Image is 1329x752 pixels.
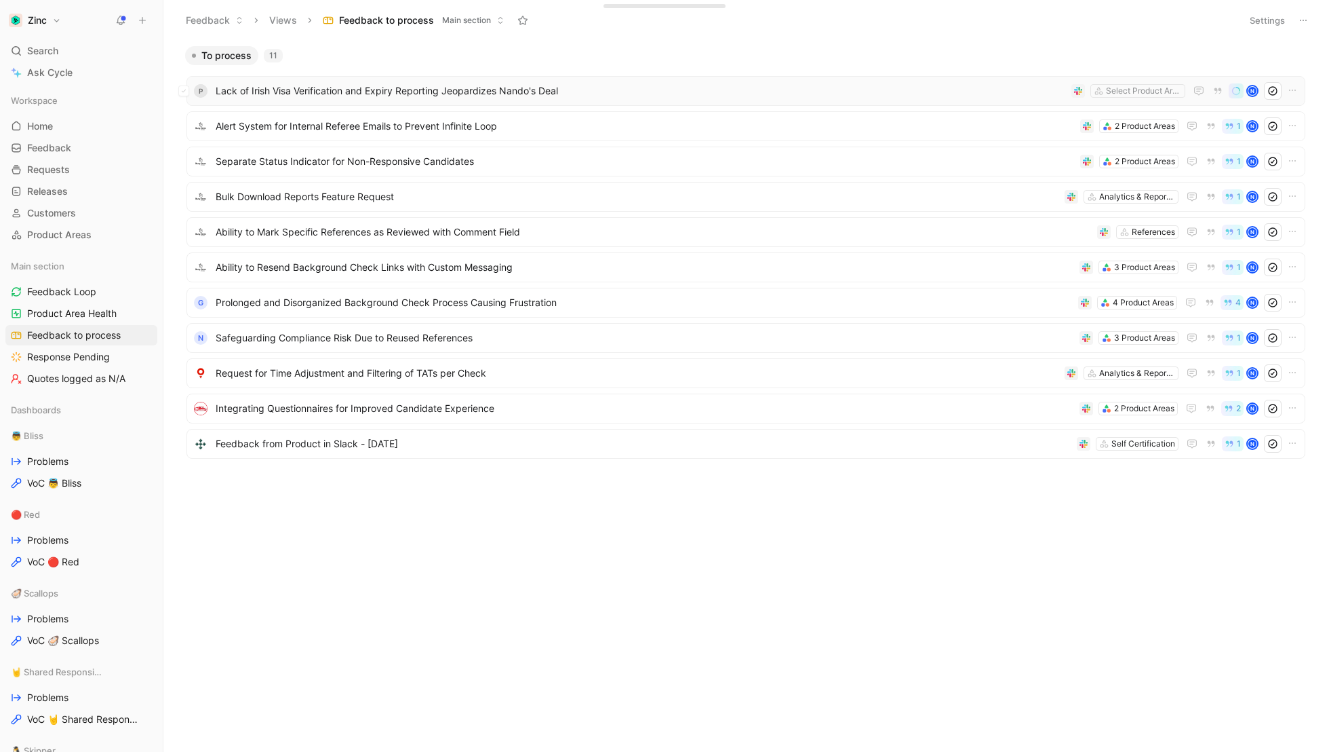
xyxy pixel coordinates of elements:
[216,259,1074,276] span: Ability to Resend Background Check Links with Custom Messaging
[216,224,1092,240] span: Ability to Mark Specific References as Reviewed with Comment Field
[27,691,68,704] span: Problems
[11,586,58,600] span: 🦪 Scallops
[194,437,207,451] img: logo
[5,426,157,446] div: 👼 Bliss
[216,436,1071,452] span: Feedback from Product in Slack - [DATE]
[5,225,157,245] a: Product Areas
[1248,369,1257,378] div: N
[5,90,157,111] div: Workspace
[194,331,207,345] div: N
[1132,225,1175,239] div: References
[263,10,303,31] button: Views
[5,400,157,424] div: Dashboards
[1236,405,1241,413] span: 2
[27,350,110,364] span: Response Pending
[1222,225,1244,240] button: 1
[5,41,157,61] div: Search
[186,252,1305,282] a: logoAbility to Resend Background Check Links with Custom Messaging3 Product Areas1N
[186,76,1305,106] a: PLack of Irish Visa Verification and Expiry Reporting Jeopardizes Nando's DealSelect Product AreasN
[194,190,207,204] img: logo
[27,185,68,198] span: Releases
[186,358,1305,388] a: logoRequest for Time Adjustment and Filtering of TATs per CheckAnalytics & Reporting1N
[194,225,207,239] img: logo
[1111,437,1175,451] div: Self Certification
[1248,86,1257,96] div: N
[1221,401,1244,416] button: 2
[186,147,1305,176] a: logoSeparate Status Indicator for Non-Responsive Candidates2 Product Areas1N
[194,84,207,98] div: P
[5,62,157,83] a: Ask Cycle
[1248,298,1257,307] div: N
[5,159,157,180] a: Requests
[1248,404,1257,413] div: N
[194,296,207,309] div: G
[28,14,47,26] h1: Zinc
[5,583,157,651] div: 🦪 ScallopsProblemsVoC 🦪 Scallops
[1115,119,1175,133] div: 2 Product Areas
[186,288,1305,318] a: GProlonged and Disorganized Background Check Process Causing Frustration4 Product Areas4N
[5,552,157,572] a: VoC 🔴 Red
[5,426,157,493] div: 👼 BlissProblemsVoC 👼 Bliss
[1221,295,1244,310] button: 4
[1106,84,1182,98] div: Select Product Areas
[1248,227,1257,237] div: N
[5,400,157,420] div: Dashboards
[1237,334,1241,342] span: 1
[5,369,157,389] a: Quotes logged as N/A
[5,181,157,202] a: Releases
[11,94,58,107] span: Workspace
[194,261,207,274] img: logo
[27,163,70,176] span: Requests
[186,217,1305,247] a: logoAbility to Mark Specific References as Reviewed with Comment FieldReferences1N
[201,49,252,62] span: To process
[1237,228,1241,236] span: 1
[1237,193,1241,201] span: 1
[1099,190,1175,204] div: Analytics & Reporting
[216,365,1059,381] span: Request for Time Adjustment and Filtering of TATs per Check
[27,228,92,242] span: Product Areas
[5,662,157,682] div: 🤘 Shared Responsibility
[5,583,157,603] div: 🦪 Scallops
[1248,157,1257,166] div: N
[5,256,157,276] div: Main section
[5,688,157,708] a: Problems
[27,455,68,468] span: Problems
[27,612,68,626] span: Problems
[216,189,1059,205] span: Bulk Download Reports Feature Request
[27,64,73,81] span: Ask Cycle
[5,256,157,389] div: Main sectionFeedback LoopProduct Area HealthFeedback to processResponse PendingQuotes logged as N/A
[11,508,40,521] span: 🔴 Red
[194,155,207,168] img: logo
[339,14,434,27] span: Feedback to process
[5,282,157,302] a: Feedback Loop
[27,634,99,647] span: VoC 🦪 Scallops
[1237,122,1241,130] span: 1
[11,429,43,443] span: 👼 Bliss
[185,46,258,65] button: To process
[1237,440,1241,448] span: 1
[1237,369,1241,377] span: 1
[1237,263,1241,271] span: 1
[216,118,1075,134] span: Alert System for Internal Referee Emails to Prevent Infinite Loop
[5,662,157,730] div: 🤘 Shared ResponsibilityProblemsVoC 🤘 Shared Responsibility
[1248,192,1257,202] div: N
[216,83,1066,99] span: Lack of Irish Visa Verification and Expiry Reporting Jeopardizes Nando's Deal
[1222,189,1244,204] button: 1
[27,307,117,320] span: Product Area Health
[27,713,140,726] span: VoC 🤘 Shared Responsibility
[1237,157,1241,166] span: 1
[317,10,511,31] button: Feedback to processMain section
[1099,366,1175,380] div: Analytics & Reporting
[180,10,250,31] button: Feedback
[264,49,283,62] div: 11
[194,366,207,380] img: logo
[5,504,157,572] div: 🔴 RedProblemsVoC 🔴 Red
[186,429,1305,459] a: logoFeedback from Product in Slack - [DATE]Self Certification1N
[1222,366,1244,381] button: 1
[5,609,157,629] a: Problems
[1222,119,1244,134] button: 1
[1114,331,1175,345] div: 3 Product Areas
[186,111,1305,141] a: logoAlert System for Internal Referee Emails to Prevent Infinite Loop2 Product Areas1N
[216,330,1074,346] span: Safeguarding Compliance Risk Due to Reused References
[5,504,157,525] div: 🔴 Red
